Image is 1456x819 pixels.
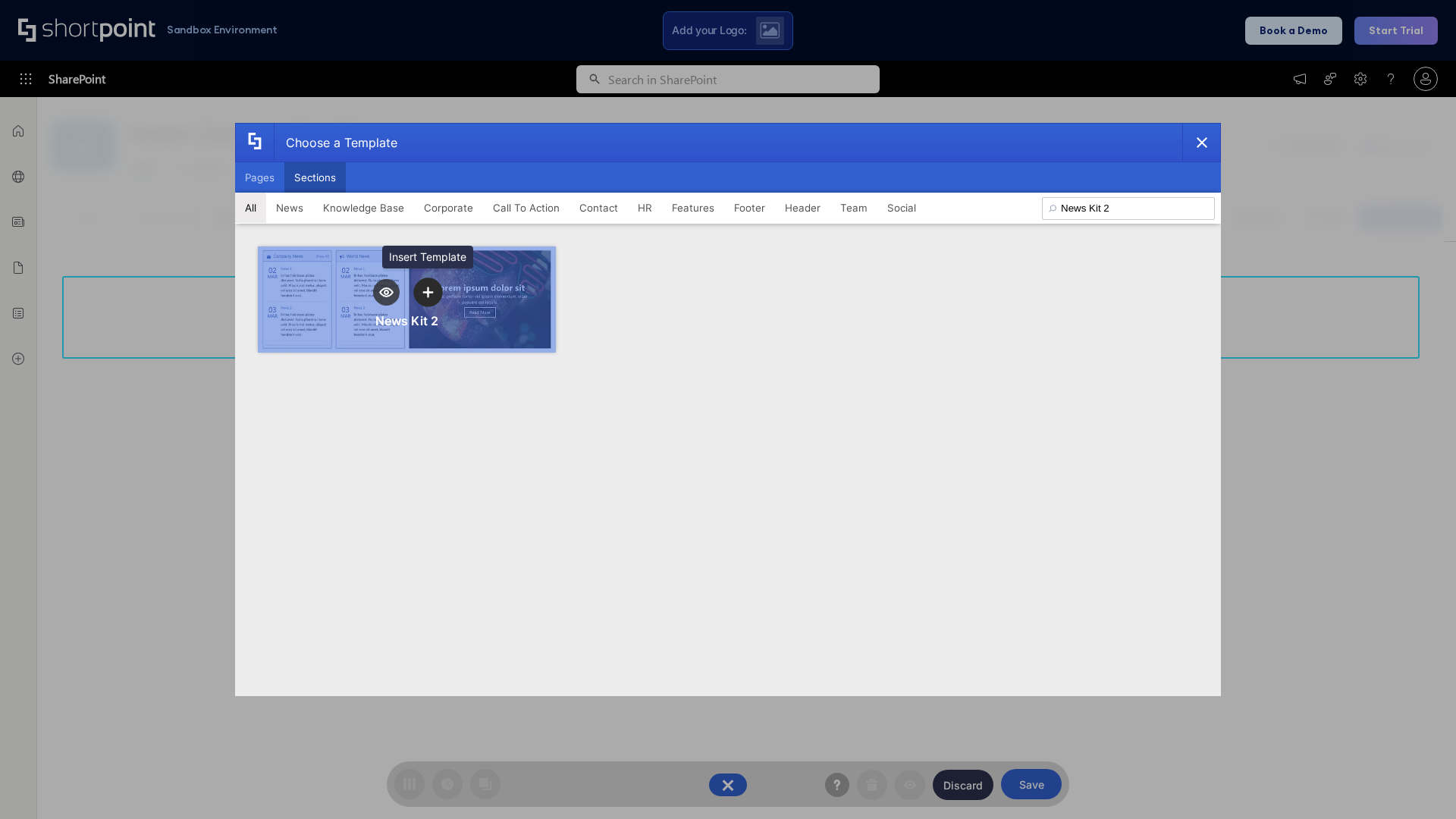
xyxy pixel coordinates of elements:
button: Pages [235,162,284,193]
button: All [235,193,266,223]
button: Social [877,193,926,223]
button: Knowledge Base [313,193,414,223]
div: template selector [235,123,1221,696]
button: Corporate [414,193,483,223]
div: News Kit 2 [375,313,438,328]
div: Choose a Template [274,124,397,162]
button: Sections [284,162,346,193]
button: Call To Action [483,193,570,223]
button: Footer [724,193,775,223]
button: Header [775,193,830,223]
button: Contact [570,193,628,223]
button: HR [628,193,662,223]
button: News [266,193,313,223]
input: Search [1042,197,1215,220]
button: Team [830,193,877,223]
iframe: Chat Widget [1380,746,1456,819]
button: Features [662,193,724,223]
